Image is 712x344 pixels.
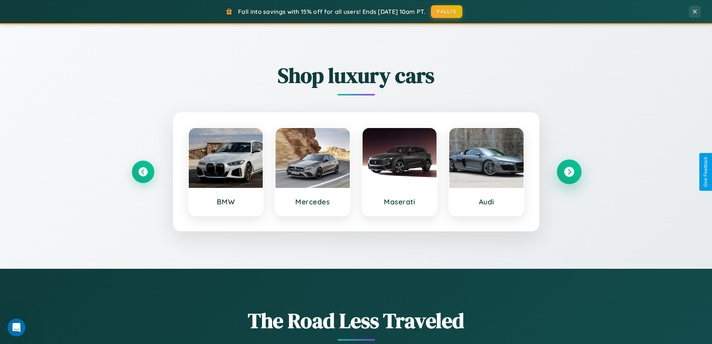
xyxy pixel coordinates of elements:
[196,197,256,206] h3: BMW
[431,5,462,18] button: FALL15
[132,306,580,335] h1: The Road Less Traveled
[7,319,25,337] iframe: Intercom live chat
[283,197,342,206] h3: Mercedes
[703,157,708,187] div: Give Feedback
[457,197,516,206] h3: Audi
[370,197,429,206] h3: Maserati
[238,8,425,15] span: Fall into savings with 15% off for all users! Ends [DATE] 10am PT.
[132,61,580,90] h2: Shop luxury cars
